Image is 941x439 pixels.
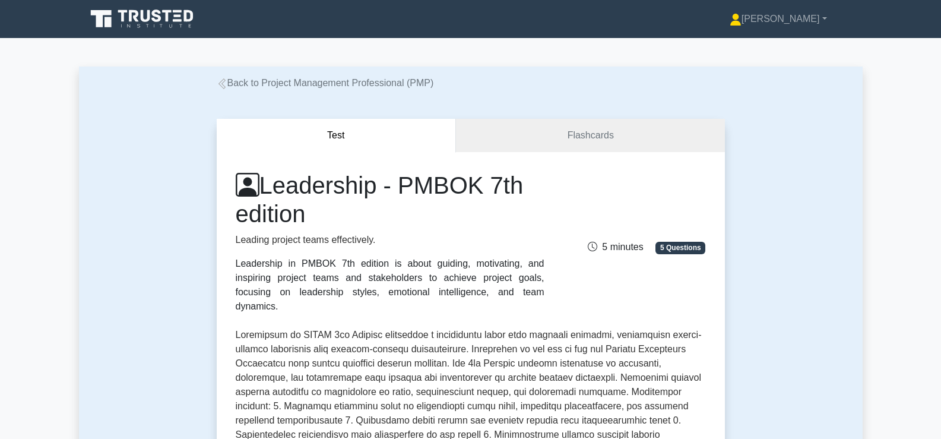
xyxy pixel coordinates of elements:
button: Test [217,119,457,153]
h1: Leadership - PMBOK 7th edition [236,171,544,228]
a: Back to Project Management Professional (PMP) [217,78,434,88]
p: Leading project teams effectively. [236,233,544,247]
a: Flashcards [456,119,724,153]
span: 5 minutes [588,242,643,252]
span: 5 Questions [655,242,705,254]
div: Leadership in PMBOK 7th edition is about guiding, motivating, and inspiring project teams and sta... [236,257,544,314]
a: [PERSON_NAME] [701,7,856,31]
